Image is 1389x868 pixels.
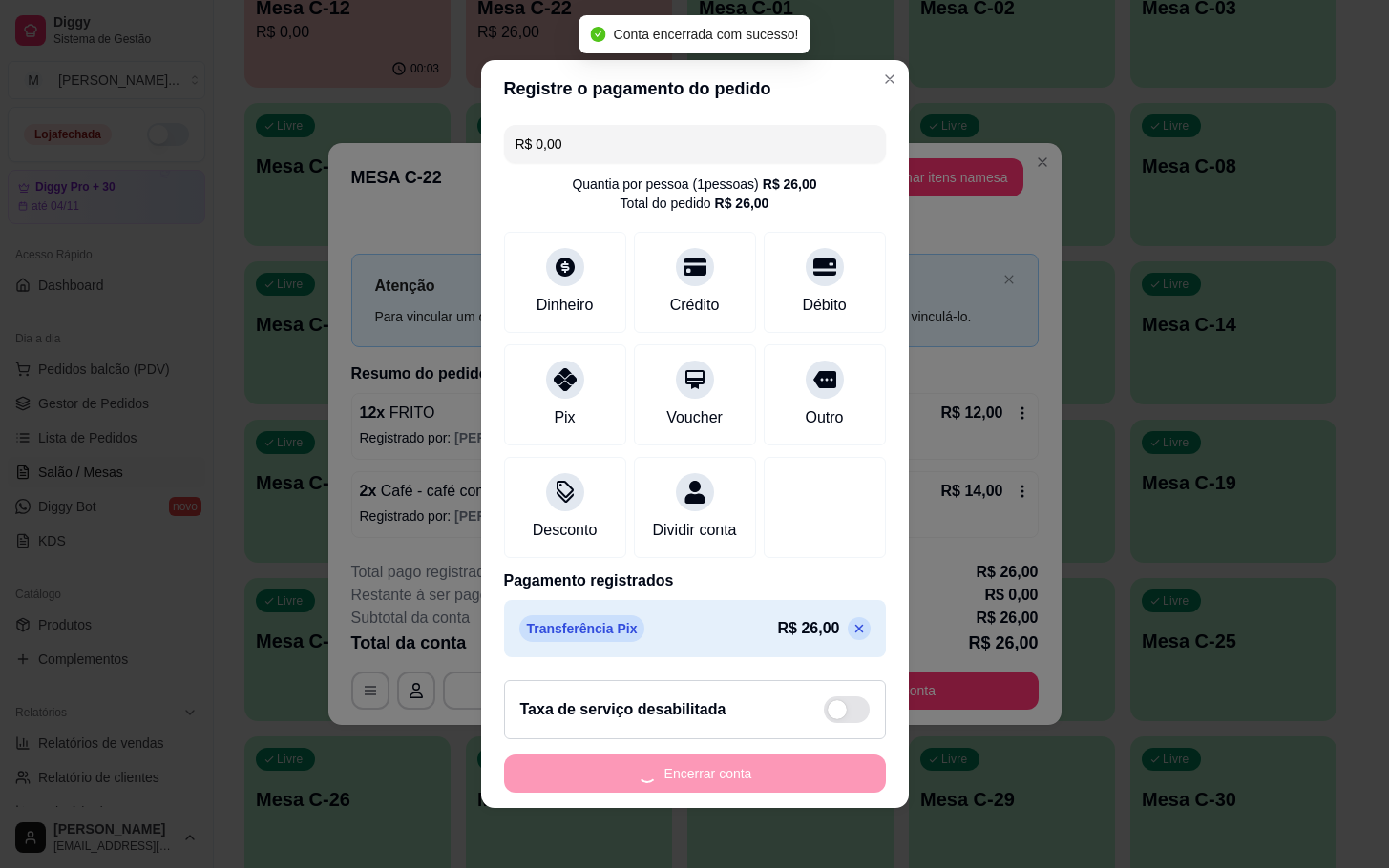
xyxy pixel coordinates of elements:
[778,617,840,640] p: R$ 26,00
[533,519,598,542] div: Desconto
[554,406,575,429] div: Pix
[805,406,843,429] div: Outro
[481,60,909,117] header: Registre o pagamento do pedido
[652,519,736,542] div: Dividir conta
[715,194,769,213] div: R$ 26,00
[802,294,846,317] div: Débito
[614,27,799,42] span: Conta encerrada com sucesso!
[763,175,817,194] div: R$ 26,00
[519,615,645,642] p: Transferência Pix
[537,294,594,317] div: Dinheiro
[591,27,606,42] span: check-circle
[874,64,905,94] button: Close
[520,698,726,721] h2: Taxa de serviço desabilitada
[504,569,886,592] p: Pagamento registrados
[572,175,816,194] div: Quantia por pessoa ( 1 pessoas)
[516,125,874,163] input: Ex.: hambúrguer de cordeiro
[621,194,769,213] div: Total do pedido
[670,294,720,317] div: Crédito
[666,406,723,429] div: Voucher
